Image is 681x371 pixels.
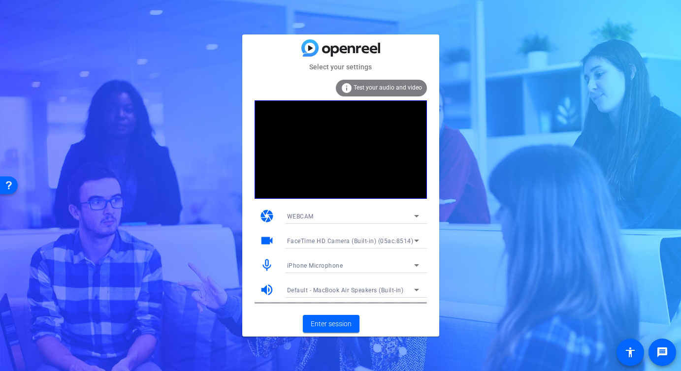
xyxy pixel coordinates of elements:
[656,346,668,358] mat-icon: message
[259,209,274,223] mat-icon: camera
[259,233,274,248] mat-icon: videocam
[354,84,422,91] span: Test your audio and video
[311,319,352,329] span: Enter session
[301,39,380,57] img: blue-gradient.svg
[341,82,353,94] mat-icon: info
[287,213,314,220] span: WEBCAM
[287,238,414,245] span: FaceTime HD Camera (Built-in) (05ac:8514)
[624,346,636,358] mat-icon: accessibility
[303,315,359,333] button: Enter session
[242,62,439,72] mat-card-subtitle: Select your settings
[287,287,404,294] span: Default - MacBook Air Speakers (Built-in)
[259,282,274,297] mat-icon: volume_up
[287,262,343,269] span: iPhone Microphone
[259,258,274,273] mat-icon: mic_none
